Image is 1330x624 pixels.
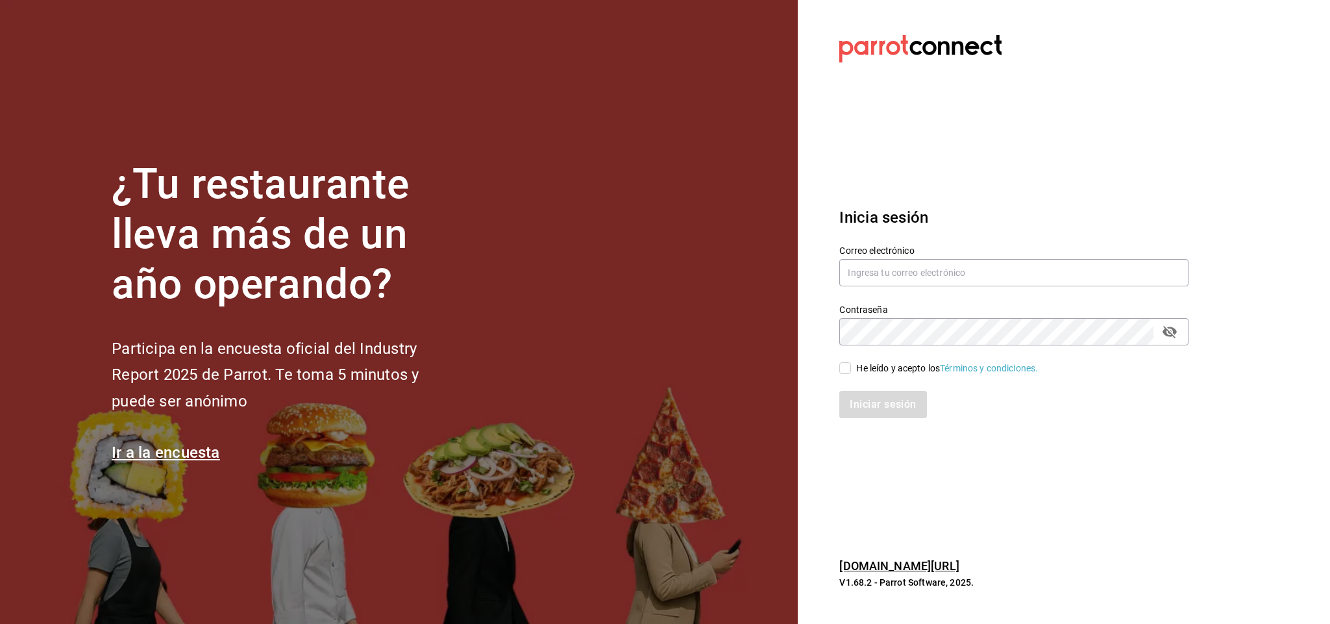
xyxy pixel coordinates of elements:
h1: ¿Tu restaurante lleva más de un año operando? [112,160,462,309]
input: Ingresa tu correo electrónico [839,259,1188,286]
h2: Participa en la encuesta oficial del Industry Report 2025 de Parrot. Te toma 5 minutos y puede se... [112,336,462,415]
label: Correo electrónico [839,246,1188,255]
a: Ir a la encuesta [112,443,220,462]
label: Contraseña [839,305,1188,314]
a: Términos y condiciones. [940,363,1038,373]
p: V1.68.2 - Parrot Software, 2025. [839,576,1188,589]
a: [DOMAIN_NAME][URL] [839,559,959,573]
h3: Inicia sesión [839,206,1188,229]
div: He leído y acepto los [856,362,1038,375]
button: passwordField [1159,321,1181,343]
